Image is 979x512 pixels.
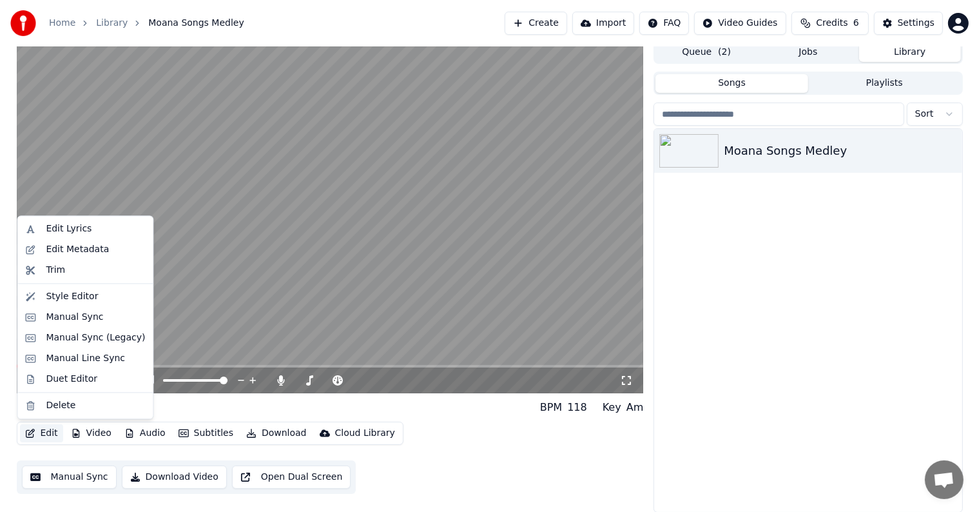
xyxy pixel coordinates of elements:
[119,424,171,442] button: Audio
[46,243,109,256] div: Edit Metadata
[46,264,65,277] div: Trim
[232,466,351,489] button: Open Dual Screen
[925,460,964,499] div: Open chat
[22,466,117,489] button: Manual Sync
[694,12,786,35] button: Video Guides
[46,399,75,412] div: Delete
[718,46,731,59] span: ( 2 )
[46,331,145,344] div: Manual Sync (Legacy)
[898,17,935,30] div: Settings
[49,17,244,30] nav: breadcrumb
[335,427,395,440] div: Cloud Library
[655,43,757,62] button: Queue
[46,373,97,386] div: Duet Editor
[505,12,567,35] button: Create
[816,17,848,30] span: Credits
[572,12,634,35] button: Import
[46,352,125,365] div: Manual Line Sync
[874,12,943,35] button: Settings
[66,424,117,442] button: Video
[639,12,689,35] button: FAQ
[808,74,961,93] button: Playlists
[10,10,36,36] img: youka
[540,400,562,415] div: BPM
[148,17,244,30] span: Moana Songs Medley
[853,17,859,30] span: 6
[655,74,808,93] button: Songs
[724,142,956,160] div: Moana Songs Medley
[122,466,227,489] button: Download Video
[96,17,128,30] a: Library
[241,424,312,442] button: Download
[567,400,587,415] div: 118
[46,311,103,324] div: Manual Sync
[859,43,961,62] button: Library
[757,43,859,62] button: Jobs
[603,400,621,415] div: Key
[46,222,92,235] div: Edit Lyrics
[46,290,98,303] div: Style Editor
[791,12,869,35] button: Credits6
[49,17,75,30] a: Home
[915,108,934,121] span: Sort
[173,424,238,442] button: Subtitles
[626,400,644,415] div: Am
[20,424,63,442] button: Edit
